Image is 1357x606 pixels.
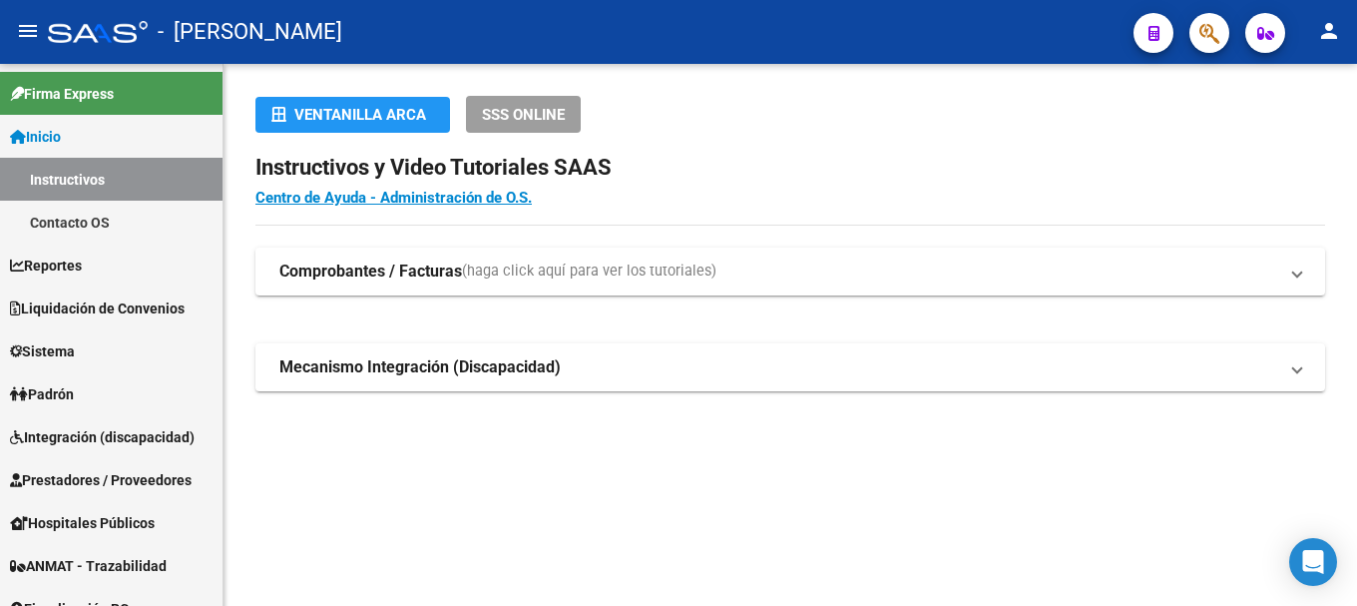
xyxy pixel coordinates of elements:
mat-expansion-panel-header: Mecanismo Integración (Discapacidad) [255,343,1325,391]
button: Ventanilla ARCA [255,97,450,133]
a: Centro de Ayuda - Administración de O.S. [255,189,532,207]
div: Ventanilla ARCA [271,97,434,133]
mat-icon: person [1317,19,1341,43]
span: Prestadores / Proveedores [10,469,192,491]
strong: Mecanismo Integración (Discapacidad) [279,356,561,378]
span: Firma Express [10,83,114,105]
div: Open Intercom Messenger [1289,538,1337,586]
h2: Instructivos y Video Tutoriales SAAS [255,149,1325,187]
span: - [PERSON_NAME] [158,10,342,54]
span: Reportes [10,255,82,277]
span: Sistema [10,340,75,362]
mat-icon: menu [16,19,40,43]
button: SSS ONLINE [466,96,581,133]
mat-expansion-panel-header: Comprobantes / Facturas(haga click aquí para ver los tutoriales) [255,248,1325,296]
strong: Comprobantes / Facturas [279,261,462,283]
span: (haga click aquí para ver los tutoriales) [462,261,716,283]
span: Integración (discapacidad) [10,426,195,448]
span: Inicio [10,126,61,148]
span: Liquidación de Convenios [10,298,185,319]
span: Padrón [10,383,74,405]
span: SSS ONLINE [482,106,565,124]
span: ANMAT - Trazabilidad [10,555,167,577]
span: Hospitales Públicos [10,512,155,534]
